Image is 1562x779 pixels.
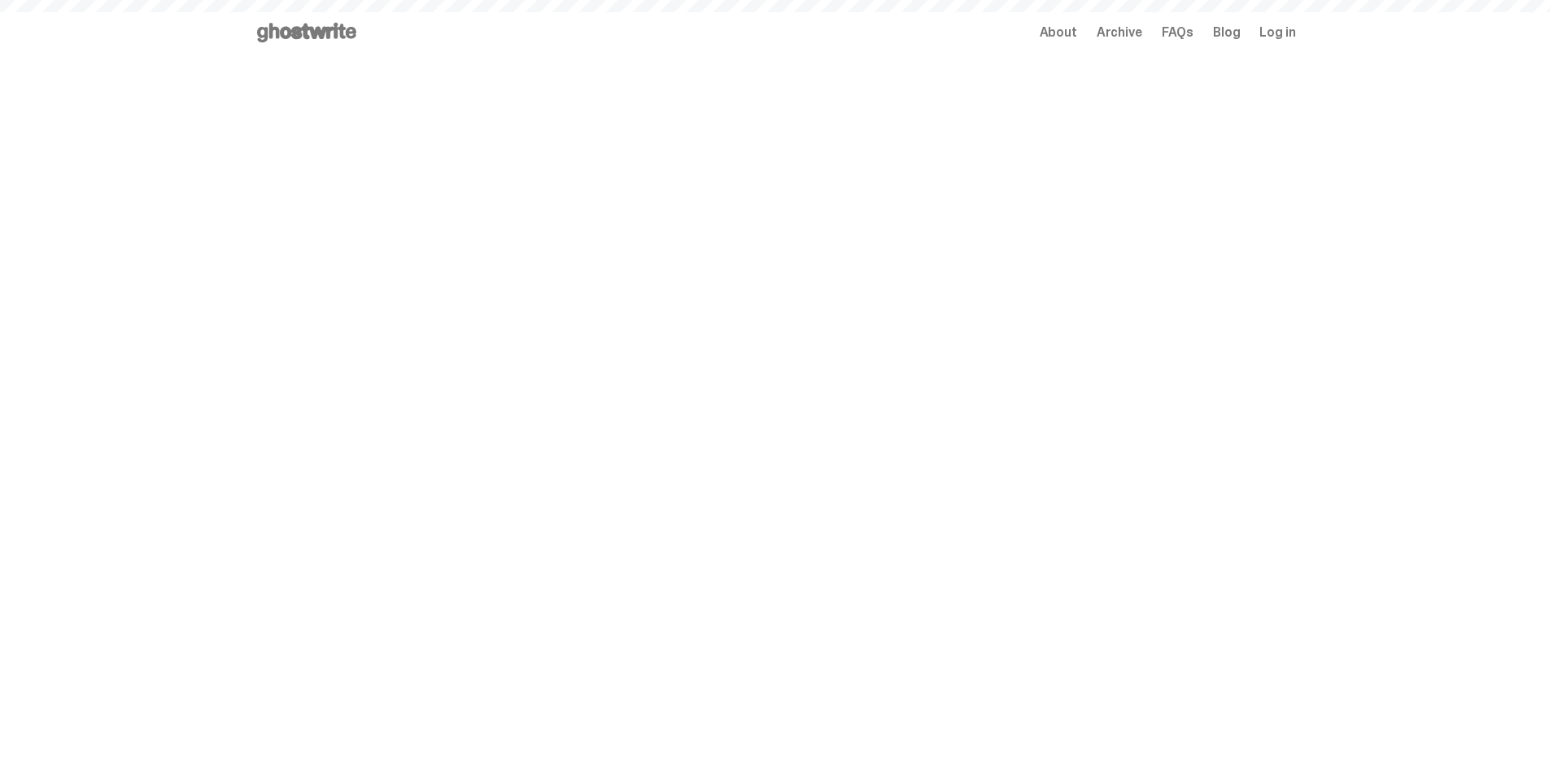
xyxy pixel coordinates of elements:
[1259,26,1295,39] a: Log in
[1213,26,1240,39] a: Blog
[1040,26,1077,39] a: About
[1097,26,1142,39] a: Archive
[1162,26,1193,39] a: FAQs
